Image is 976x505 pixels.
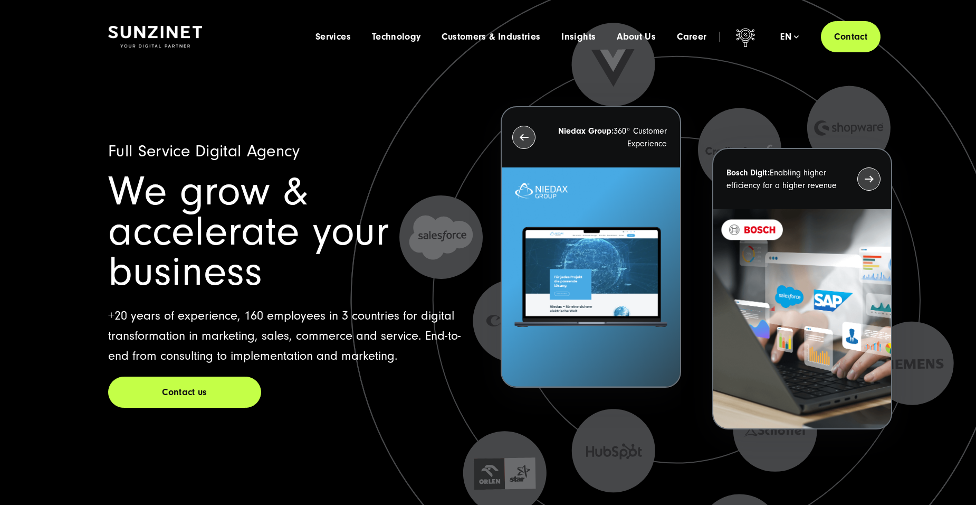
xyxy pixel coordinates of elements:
button: Bosch Digit:Enabling higher efficiency for a higher revenue recent-project_BOSCH_2024-03 [712,148,892,429]
p: +20 years of experience, 160 employees in 3 countries for digital transformation in marketing, sa... [108,306,475,366]
img: SUNZINET Full Service Digital Agentur [108,26,202,48]
img: recent-project_BOSCH_2024-03 [713,209,891,428]
a: About Us [617,32,656,42]
span: Full Service Digital Agency [108,142,300,161]
strong: Niedax Group: [558,126,614,136]
a: Contact [821,21,881,52]
img: Letztes Projekt von Niedax. Ein Laptop auf dem die Niedax Website geöffnet ist, auf blauem Hinter... [502,167,680,387]
a: Customers & Industries [442,32,540,42]
a: Contact us [108,377,261,408]
p: 360° Customer Experience [554,125,666,150]
p: Enabling higher efficiency for a higher revenue [726,166,838,192]
a: Career [677,32,706,42]
button: Niedax Group:360° Customer Experience Letztes Projekt von Niedax. Ein Laptop auf dem die Niedax W... [501,106,681,388]
a: Technology [372,32,421,42]
a: Services [315,32,351,42]
strong: Bosch Digit: [726,168,770,177]
div: en [780,32,799,42]
a: Insights [561,32,596,42]
h1: We grow & accelerate your business [108,172,475,292]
